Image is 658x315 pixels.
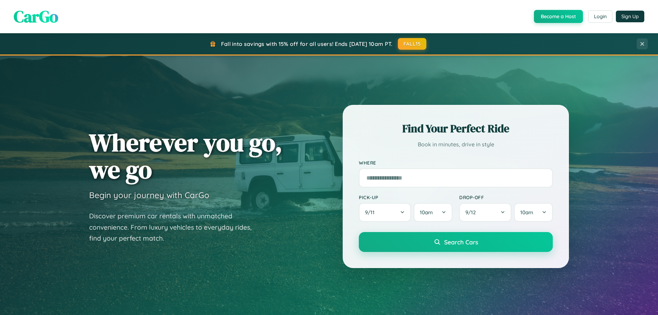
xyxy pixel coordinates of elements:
[420,209,433,216] span: 10am
[359,232,553,252] button: Search Cars
[359,203,411,222] button: 9/11
[359,194,452,200] label: Pick-up
[359,160,553,166] label: Where
[398,38,427,50] button: FALL15
[14,5,58,28] span: CarGo
[588,10,612,23] button: Login
[444,238,478,246] span: Search Cars
[514,203,553,222] button: 10am
[459,203,511,222] button: 9/12
[359,121,553,136] h2: Find Your Perfect Ride
[616,11,644,22] button: Sign Up
[520,209,533,216] span: 10am
[89,190,209,200] h3: Begin your journey with CarGo
[365,209,378,216] span: 9 / 11
[534,10,583,23] button: Become a Host
[221,40,393,47] span: Fall into savings with 15% off for all users! Ends [DATE] 10am PT.
[89,210,260,244] p: Discover premium car rentals with unmatched convenience. From luxury vehicles to everyday rides, ...
[89,129,282,183] h1: Wherever you go, we go
[459,194,553,200] label: Drop-off
[359,140,553,149] p: Book in minutes, drive in style
[414,203,452,222] button: 10am
[465,209,479,216] span: 9 / 12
